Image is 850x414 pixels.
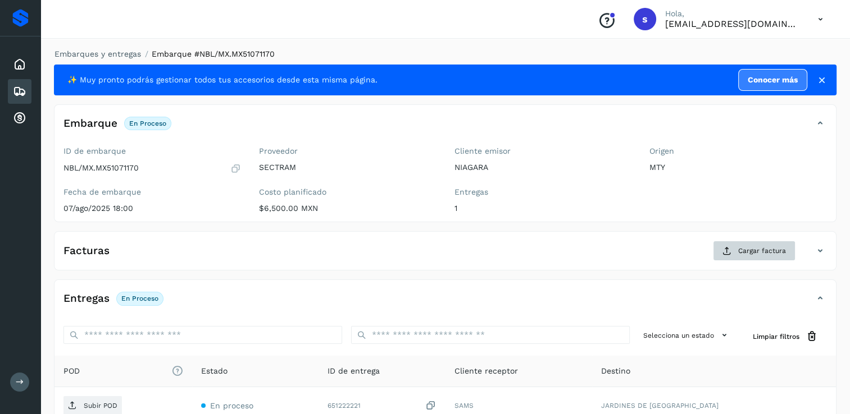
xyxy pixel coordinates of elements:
h4: Facturas [63,245,110,257]
div: EntregasEn proceso [54,289,836,317]
span: ID de entrega [328,365,380,377]
span: Destino [601,365,630,377]
p: 1 [454,204,632,213]
label: Costo planificado [259,187,437,197]
div: EmbarqueEn proceso [54,114,836,142]
h4: Embarque [63,117,117,130]
h4: Entregas [63,292,110,305]
div: Embarques [8,79,31,104]
p: Hola, [665,9,800,19]
p: En proceso [121,295,158,302]
label: Origen [649,146,827,156]
span: Limpiar filtros [753,332,799,342]
a: Conocer más [738,69,807,91]
nav: breadcrumb [54,48,837,60]
p: Subir POD [84,402,117,410]
a: Embarques y entregas [54,49,141,58]
p: NIAGARA [454,163,632,172]
p: MTY [649,163,827,172]
span: Estado [201,365,228,377]
span: ✨ Muy pronto podrás gestionar todos tus accesorios desde esta misma página. [67,74,378,86]
label: Fecha de embarque [63,187,241,197]
label: Cliente emisor [454,146,632,156]
span: Cargar factura [738,246,786,256]
p: SECTRAM [259,163,437,172]
div: FacturasCargar factura [54,241,836,270]
span: POD [63,365,183,377]
p: NBL/MX.MX51071170 [63,163,139,173]
p: 07/ago/2025 18:00 [63,204,241,213]
label: Proveedor [259,146,437,156]
button: Cargar factura [713,241,796,261]
p: $6,500.00 MXN [259,204,437,213]
div: Cuentas por cobrar [8,106,31,131]
p: En proceso [129,119,166,127]
div: Inicio [8,52,31,77]
button: Limpiar filtros [744,326,827,347]
span: En proceso [210,401,253,410]
label: ID de embarque [63,146,241,156]
span: Embarque #NBL/MX.MX51071170 [152,49,275,58]
p: sectram23@gmail.com [665,19,800,29]
button: Selecciona un estado [639,326,735,344]
div: 651222221 [328,400,436,412]
span: Cliente receptor [454,365,517,377]
label: Entregas [454,187,632,197]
